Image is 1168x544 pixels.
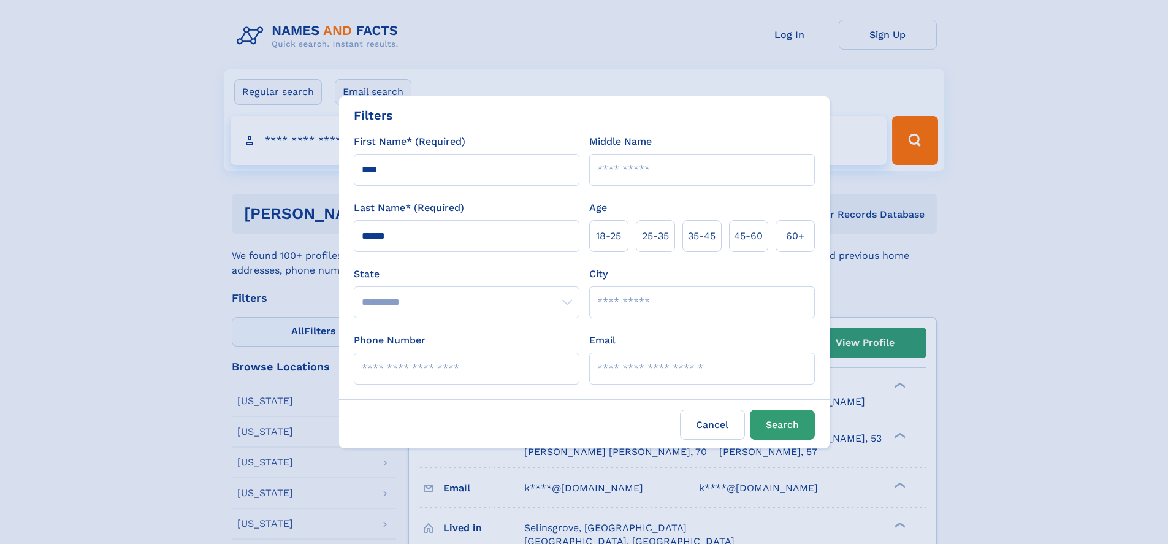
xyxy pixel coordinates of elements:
label: City [589,267,608,282]
span: 60+ [786,229,804,243]
span: 18‑25 [596,229,621,243]
span: 35‑45 [688,229,716,243]
button: Search [750,410,815,440]
span: 45‑60 [734,229,763,243]
span: 25‑35 [642,229,669,243]
div: Filters [354,106,393,125]
label: Phone Number [354,333,426,348]
label: Cancel [680,410,745,440]
label: Email [589,333,616,348]
label: Last Name* (Required) [354,201,464,215]
label: State [354,267,579,282]
label: First Name* (Required) [354,134,465,149]
label: Middle Name [589,134,652,149]
label: Age [589,201,607,215]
